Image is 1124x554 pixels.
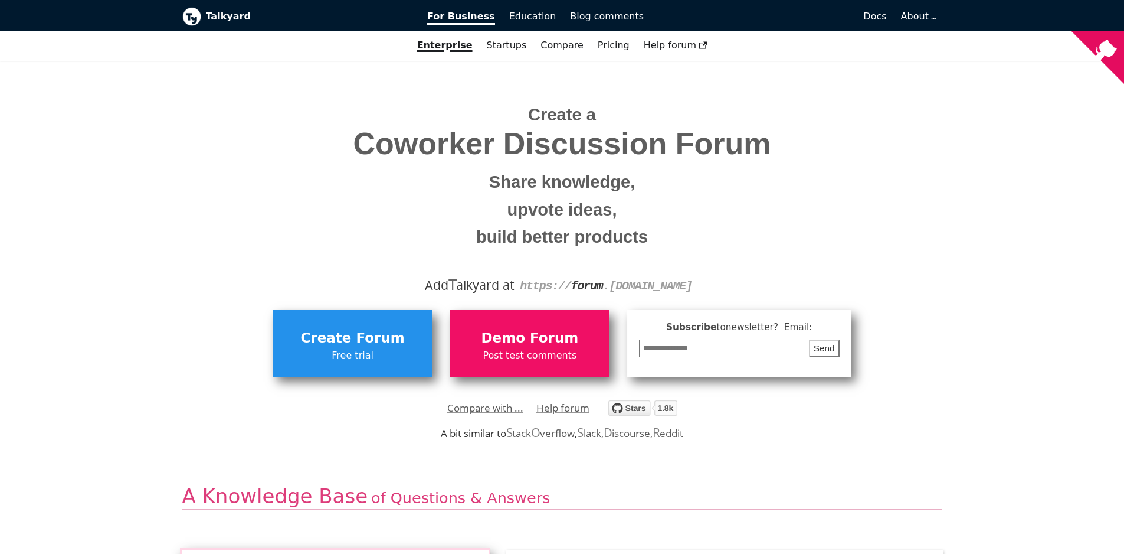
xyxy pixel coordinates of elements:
[191,168,933,196] small: Share knowledge,
[563,6,651,27] a: Blog comments
[206,9,411,24] b: Talkyard
[371,489,550,507] span: of Questions & Answers
[520,279,692,293] code: https:// . [DOMAIN_NAME]
[279,348,427,363] span: Free trial
[591,35,637,56] a: Pricing
[480,35,534,56] a: Startups
[182,7,201,26] img: Talkyard logo
[716,322,812,333] span: to newsletter ? Email:
[637,35,715,56] a: Help forum
[182,484,942,510] h2: A Knowledge Base
[571,279,603,293] strong: forum
[604,426,650,440] a: Discourse
[182,7,411,26] a: Talkyard logoTalkyard
[191,275,933,295] div: Add alkyard at
[420,6,502,27] a: For Business
[570,11,644,22] span: Blog comments
[427,11,495,25] span: For Business
[410,35,480,56] a: Enterprise
[506,426,575,440] a: StackOverflow
[191,127,933,161] span: Coworker Discussion Forum
[577,426,601,440] a: Slack
[577,424,584,441] span: S
[456,327,604,350] span: Demo Forum
[653,426,683,440] a: Reddit
[863,11,886,22] span: Docs
[531,424,540,441] span: O
[536,399,589,417] a: Help forum
[506,424,513,441] span: S
[502,6,563,27] a: Education
[653,424,660,441] span: R
[651,6,894,27] a: Docs
[279,327,427,350] span: Create Forum
[273,310,432,376] a: Create ForumFree trial
[608,402,677,419] a: Star debiki/talkyard on GitHub
[528,105,596,124] span: Create a
[901,11,935,22] a: About
[540,40,584,51] a: Compare
[450,310,609,376] a: Demo ForumPost test comments
[639,320,840,335] span: Subscribe
[509,11,556,22] span: Education
[604,424,612,441] span: D
[447,399,523,417] a: Compare with ...
[809,340,840,358] button: Send
[191,196,933,224] small: upvote ideas,
[448,273,457,295] span: T
[456,348,604,363] span: Post test comments
[191,223,933,251] small: build better products
[644,40,707,51] span: Help forum
[608,400,677,416] img: talkyard.svg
